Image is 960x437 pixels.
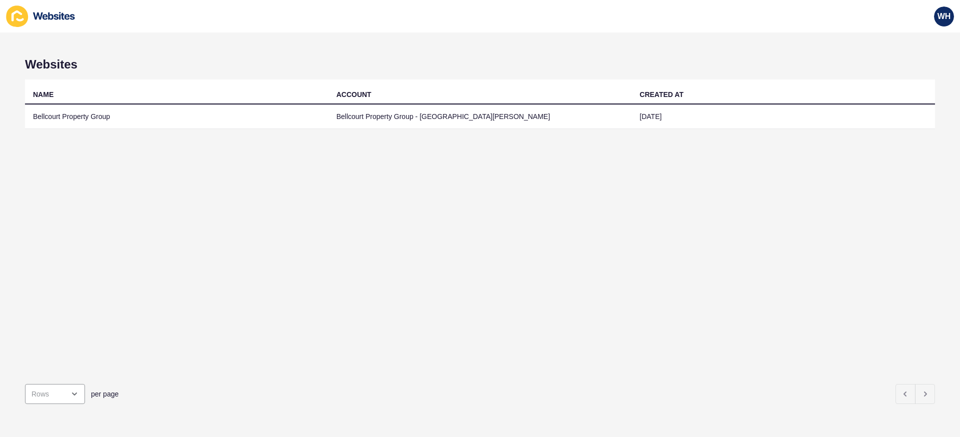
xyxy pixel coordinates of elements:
[25,57,935,71] h1: Websites
[937,11,951,21] span: WH
[25,104,328,129] td: Bellcourt Property Group
[328,104,632,129] td: Bellcourt Property Group - [GEOGRAPHIC_DATA][PERSON_NAME]
[33,89,53,99] div: NAME
[631,104,935,129] td: [DATE]
[639,89,683,99] div: CREATED AT
[91,389,118,399] span: per page
[336,89,371,99] div: ACCOUNT
[25,384,85,404] div: open menu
